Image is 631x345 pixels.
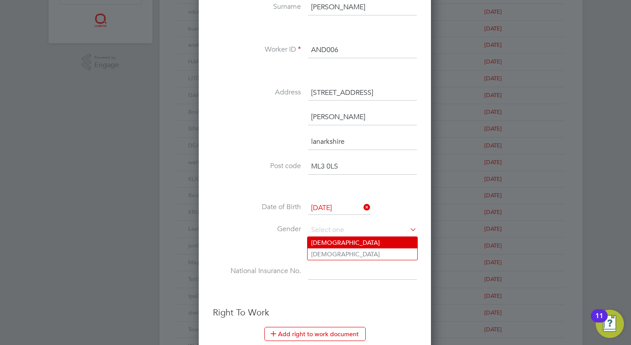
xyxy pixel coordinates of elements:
label: Address [213,88,301,97]
li: [DEMOGRAPHIC_DATA] [308,237,417,248]
label: Date of Birth [213,202,301,212]
button: Add right to work document [264,327,366,341]
input: Address line 1 [308,85,417,101]
h3: Right To Work [213,307,417,318]
input: Address line 3 [308,134,417,150]
input: Address line 2 [308,109,417,125]
input: Select one [308,224,417,237]
input: Select one [308,202,371,215]
label: Gender [213,225,301,234]
label: National Insurance No. [213,266,301,276]
li: [DEMOGRAPHIC_DATA] [308,248,417,260]
div: 11 [595,316,603,327]
label: Post code [213,161,301,171]
label: Worker ID [213,45,301,54]
button: Open Resource Center, 11 new notifications [596,310,624,338]
label: Surname [213,2,301,11]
